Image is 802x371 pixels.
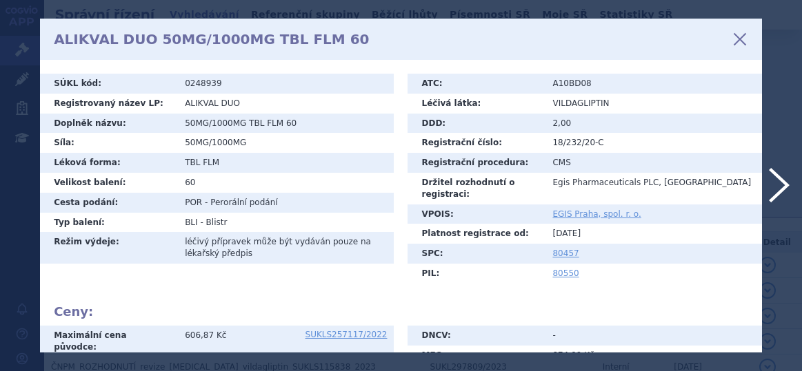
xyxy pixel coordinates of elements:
[408,224,545,244] th: Platnost registrace od:
[178,74,394,94] td: 0248939
[545,133,761,153] td: 18/232/20-C
[40,153,178,173] th: Léková forma:
[552,209,641,219] a: EGIS Praha, spol. r. o.
[40,173,178,193] th: Velikost balení:
[178,94,394,114] td: ALIKVAL DUO
[408,326,545,346] th: DNCV:
[545,153,761,173] td: CMS
[178,173,394,193] td: 60
[408,153,545,173] th: Registrační procedura:
[552,268,579,278] a: 80550
[408,244,545,264] th: SPC:
[408,114,545,134] th: DDD:
[408,133,545,153] th: Registrační číslo:
[40,193,178,213] th: Cesta podání:
[54,31,369,47] h1: ALIKVAL DUO 50MG/1000MG TBL FLM 60
[545,326,761,346] td: -
[178,232,394,264] td: léčivý přípravek může být vydáván pouze na lékařský předpis
[185,198,202,207] span: POR
[210,198,277,207] span: Perorální podání
[40,133,178,153] th: Síla:
[54,304,748,319] h2: Ceny:
[178,114,394,134] td: 50MG/1000MG TBL FLM 60
[408,264,545,284] th: PIL:
[732,31,748,47] a: zavřít
[178,153,394,173] td: TBL FLM
[408,173,545,204] th: Držitel rozhodnutí o registraci:
[408,94,545,114] th: Léčivá látka:
[40,326,178,357] th: Maximální cena původce:
[545,114,761,134] td: 2,00
[206,218,228,227] span: Blistr
[40,213,178,233] th: Typ balení:
[545,173,761,204] td: Egis Pharmaceuticals PLC, [GEOGRAPHIC_DATA]
[305,330,388,339] a: SUKLS257117/2022
[408,74,545,94] th: ATC:
[545,74,761,94] td: A10BD08
[205,198,208,207] span: -
[185,330,226,340] span: 606,87 Kč
[552,248,579,258] a: 80457
[40,114,178,134] th: Doplněk názvu:
[545,94,761,114] td: VILDAGLIPTIN
[40,232,178,264] th: Režim výdeje:
[408,204,545,224] th: VPOIS:
[40,74,178,94] th: SÚKL kód:
[40,94,178,114] th: Registrovaný název LP:
[178,133,394,153] td: 50MG/1000MG
[200,218,203,227] span: -
[545,224,761,244] td: [DATE]
[185,218,197,227] span: BLI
